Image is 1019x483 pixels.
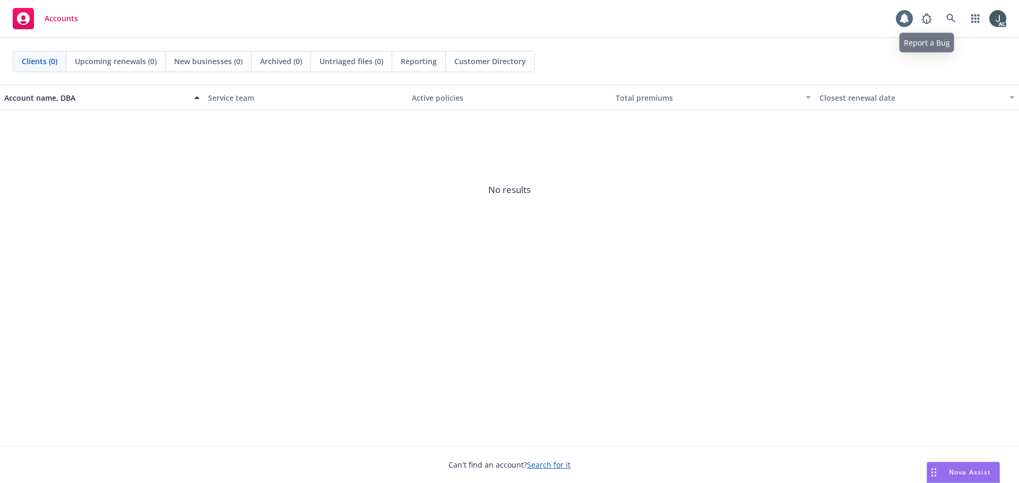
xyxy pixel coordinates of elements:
[927,462,940,482] div: Drag to move
[815,85,1019,110] button: Closest renewal date
[819,92,1003,103] div: Closest renewal date
[940,8,962,29] a: Search
[8,4,82,33] a: Accounts
[616,92,799,103] div: Total premiums
[965,8,986,29] a: Switch app
[408,85,611,110] button: Active policies
[916,8,937,29] a: Report a Bug
[45,14,78,23] span: Accounts
[454,56,526,67] span: Customer Directory
[4,92,188,103] div: Account name, DBA
[174,56,243,67] span: New businesses (0)
[527,460,571,470] a: Search for it
[319,56,383,67] span: Untriaged files (0)
[260,56,302,67] span: Archived (0)
[22,56,57,67] span: Clients (0)
[448,459,571,470] span: Can't find an account?
[204,85,408,110] button: Service team
[208,92,403,103] div: Service team
[989,10,1006,27] img: photo
[611,85,815,110] button: Total premiums
[412,92,607,103] div: Active policies
[401,56,437,67] span: Reporting
[927,462,1000,483] button: Nova Assist
[75,56,157,67] span: Upcoming renewals (0)
[949,468,991,477] span: Nova Assist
